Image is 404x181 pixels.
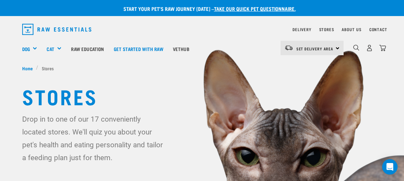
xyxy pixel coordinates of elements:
a: Raw Education [66,36,109,62]
a: Cat [47,45,54,53]
h1: Stores [22,84,382,108]
img: Raw Essentials Logo [22,24,92,35]
a: Vethub [168,36,194,62]
img: home-icon-1@2x.png [353,45,359,51]
nav: dropdown navigation [17,21,387,38]
span: Home [22,65,33,72]
a: Delivery [292,28,311,30]
img: home-icon@2x.png [379,45,386,51]
nav: breadcrumbs [22,65,382,72]
a: take our quick pet questionnaire. [214,7,296,10]
a: Contact [369,28,387,30]
a: Stores [319,28,334,30]
div: Open Intercom Messenger [382,159,398,175]
p: Drop in to one of our 17 conveniently located stores. We'll quiz you about your pet's health and ... [22,113,166,164]
img: user.png [366,45,373,51]
a: Dog [22,45,30,53]
a: Get started with Raw [109,36,168,62]
span: Set Delivery Area [296,47,334,50]
a: Home [22,65,36,72]
a: About Us [342,28,361,30]
img: van-moving.png [284,45,293,51]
